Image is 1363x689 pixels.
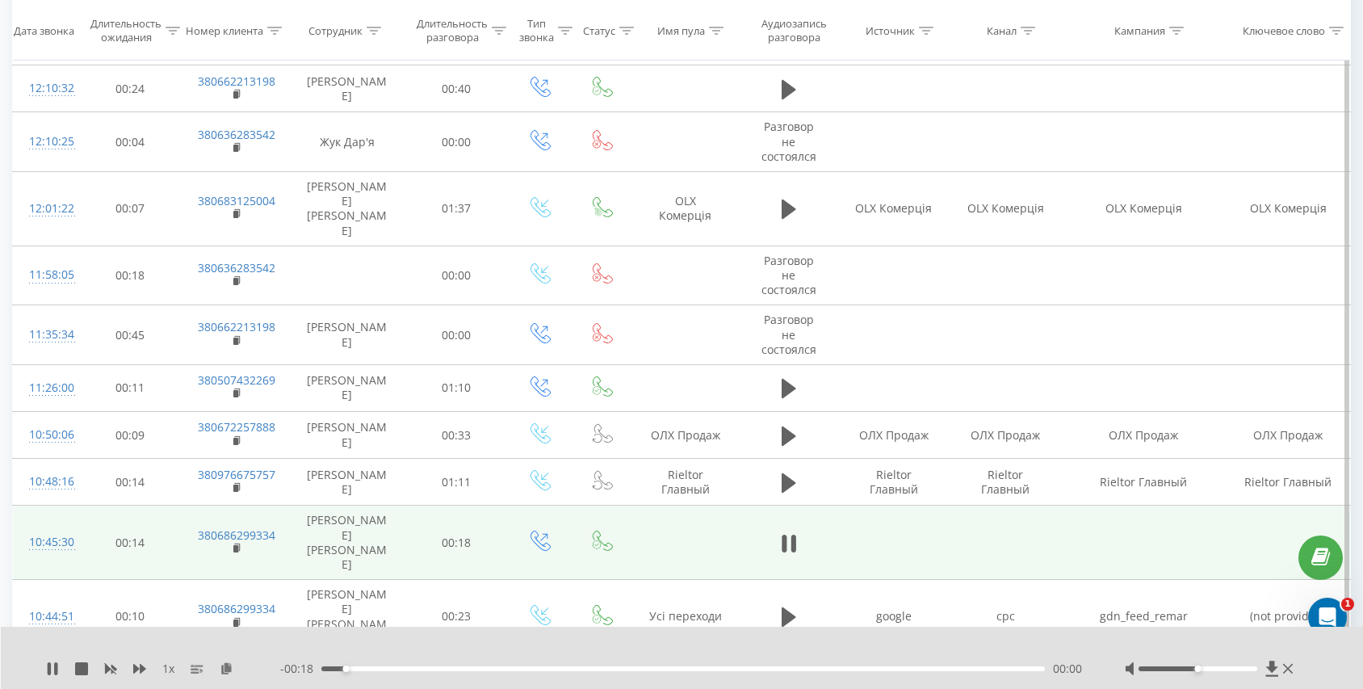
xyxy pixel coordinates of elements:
div: Длительность ожидания [90,17,161,44]
td: Rieltor Главный [1061,459,1227,506]
td: [PERSON_NAME] [PERSON_NAME] [289,172,405,246]
iframe: Intercom live chat [1308,598,1347,636]
div: Источник [866,23,915,37]
div: 10:50:06 [29,419,62,451]
td: 00:45 [78,305,182,365]
div: 10:45:30 [29,527,62,558]
td: 00:40 [405,65,508,112]
td: OLX Комерція [838,172,950,246]
td: cpc [950,580,1061,654]
div: 11:35:34 [29,319,62,351]
div: Дата звонка [14,23,74,37]
div: 10:44:51 [29,601,62,632]
td: 00:24 [78,65,182,112]
td: (not provided) [1227,580,1350,654]
td: ОЛХ Продаж [950,412,1061,459]
span: - 00:18 [280,661,321,677]
td: 00:10 [78,580,182,654]
td: ОЛХ Продаж [631,412,739,459]
div: Статус [583,23,615,37]
a: 380636283542 [198,127,275,142]
td: 00:33 [405,412,508,459]
td: 01:37 [405,172,508,246]
td: [PERSON_NAME] [PERSON_NAME] [289,580,405,654]
td: OLX Комерція [631,172,739,246]
span: Разговор не состоялся [761,253,816,297]
div: Ключевое слово [1243,23,1325,37]
td: OLX Комерція [950,172,1061,246]
td: [PERSON_NAME] [289,459,405,506]
td: [PERSON_NAME] [289,364,405,411]
span: Разговор не состоялся [761,119,816,163]
td: ОЛХ Продаж [838,412,950,459]
td: 00:09 [78,412,182,459]
div: 10:48:16 [29,466,62,498]
span: Разговор не состоялся [761,312,816,356]
td: 01:10 [405,364,508,411]
td: Rieltor Главный [838,459,950,506]
td: google [838,580,950,654]
span: 1 [1341,598,1354,611]
td: Жук Дар'я [289,112,405,172]
td: Rieltor Главный [631,459,739,506]
td: 00:00 [405,305,508,365]
div: Тип звонка [519,17,554,44]
td: Rieltor Главный [1227,459,1350,506]
div: Сотрудник [308,23,363,37]
td: 00:23 [405,580,508,654]
div: 12:10:32 [29,73,62,104]
td: 00:18 [405,506,508,580]
div: Имя пула [657,23,705,37]
td: ОЛХ Продаж [1227,412,1350,459]
div: Кампания [1114,23,1165,37]
td: Усі переходи [631,580,739,654]
div: Длительность разговора [417,17,488,44]
div: 11:58:05 [29,259,62,291]
td: OLX Комерція [1061,172,1227,246]
td: 00:00 [405,112,508,172]
a: 380976675757 [198,467,275,482]
span: 1 x [162,661,174,677]
div: Accessibility label [343,666,350,672]
a: 380672257888 [198,419,275,435]
div: Accessibility label [1194,666,1201,672]
td: 00:07 [78,172,182,246]
div: 12:10:25 [29,126,62,158]
div: Аудиозапись разговора [753,17,834,44]
a: 380683125004 [198,193,275,208]
a: 380662213198 [198,319,275,334]
td: [PERSON_NAME] [289,305,405,365]
td: OLX Комерція [1227,172,1350,246]
a: 380636283542 [198,260,275,275]
div: 12:01:22 [29,193,62,225]
span: 00:00 [1053,661,1082,677]
a: 380686299334 [198,527,275,543]
td: 00:18 [78,246,182,305]
a: 380686299334 [198,601,275,616]
a: 380662213198 [198,74,275,89]
td: [PERSON_NAME] [PERSON_NAME] [289,506,405,580]
div: 11:26:00 [29,372,62,404]
td: 00:11 [78,364,182,411]
td: 01:11 [405,459,508,506]
td: gdn_feed_remar [1061,580,1227,654]
a: 380507432269 [198,372,275,388]
td: [PERSON_NAME] [289,65,405,112]
td: ОЛХ Продаж [1061,412,1227,459]
td: [PERSON_NAME] [289,412,405,459]
td: 00:14 [78,506,182,580]
td: 00:00 [405,246,508,305]
div: Канал [987,23,1017,37]
div: Номер клиента [186,23,263,37]
td: Rieltor Главный [950,459,1061,506]
td: 00:04 [78,112,182,172]
td: 00:14 [78,459,182,506]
